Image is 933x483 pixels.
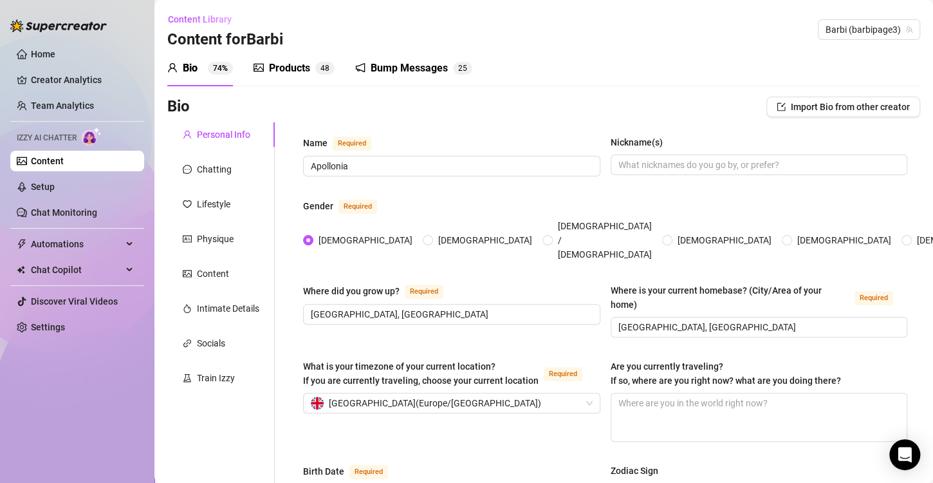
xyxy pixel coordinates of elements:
span: Content Library [168,14,232,24]
span: thunderbolt [17,239,27,249]
span: picture [183,269,192,278]
input: Where is your current homebase? (City/Area of your home) [618,320,898,334]
span: experiment [183,374,192,383]
span: notification [355,62,365,73]
div: Nickname(s) [611,135,663,149]
div: Gender [303,199,333,213]
div: Bump Messages [371,61,448,76]
span: 5 [463,64,467,73]
label: Name [303,135,385,151]
div: Physique [197,232,234,246]
span: Izzy AI Chatter [17,132,77,144]
span: picture [254,62,264,73]
input: Nickname(s) [618,158,898,172]
label: Nickname(s) [611,135,672,149]
div: Open Intercom Messenger [889,439,920,470]
label: Where is your current homebase? (City/Area of your home) [611,283,908,312]
div: Socials [197,336,225,350]
span: Import Bio from other creator [791,102,910,112]
div: Intimate Details [197,301,259,316]
span: [DEMOGRAPHIC_DATA] [313,233,418,247]
div: Birth Date [303,464,344,478]
span: Required [405,285,443,299]
h3: Bio [167,97,190,117]
span: [DEMOGRAPHIC_DATA] [672,233,777,247]
div: Bio [183,61,198,76]
span: Required [333,137,371,151]
span: 4 [320,64,325,73]
a: Chat Monitoring [31,207,97,218]
span: Required [854,291,893,305]
a: Creator Analytics [31,70,134,90]
span: [DEMOGRAPHIC_DATA] / [DEMOGRAPHIC_DATA] [553,219,657,261]
div: Personal Info [197,128,250,142]
img: Chat Copilot [17,265,25,274]
span: Required [544,367,582,381]
span: [DEMOGRAPHIC_DATA] [792,233,896,247]
span: Chat Copilot [31,260,122,280]
div: Products [269,61,310,76]
span: What is your timezone of your current location? If you are currently traveling, choose your curre... [303,361,539,386]
input: Name [311,159,590,173]
button: Content Library [167,9,242,30]
div: Train Izzy [197,371,235,385]
span: Required [338,200,377,214]
label: Gender [303,198,391,214]
span: import [777,102,786,111]
span: [DEMOGRAPHIC_DATA] [433,233,537,247]
span: [GEOGRAPHIC_DATA] ( Europe/[GEOGRAPHIC_DATA] ) [329,393,541,413]
a: Content [31,156,64,166]
span: user [167,62,178,73]
div: Chatting [197,162,232,176]
sup: 48 [315,62,335,75]
sup: 74% [208,62,233,75]
a: Home [31,49,55,59]
a: Discover Viral Videos [31,296,118,307]
div: Content [197,267,229,281]
span: message [183,165,192,174]
span: Required [349,465,388,479]
label: Where did you grow up? [303,283,457,299]
span: Automations [31,234,122,254]
div: Zodiac Sign [611,464,658,478]
span: Are you currently traveling? If so, where are you right now? what are you doing there? [611,361,841,386]
span: 8 [325,64,329,73]
span: Barbi (barbipage3) [826,20,912,39]
span: user [183,130,192,139]
sup: 25 [453,62,472,75]
a: Team Analytics [31,100,94,111]
label: Zodiac Sign [611,464,667,478]
span: idcard [183,234,192,243]
div: Lifestyle [197,197,230,211]
span: link [183,339,192,348]
label: Birth Date [303,464,402,479]
span: team [905,26,913,33]
span: heart [183,200,192,209]
div: Name [303,136,328,150]
input: Where did you grow up? [311,307,590,321]
img: AI Chatter [82,127,102,146]
button: Import Bio from other creator [766,97,920,117]
img: gb [311,397,324,410]
div: Where is your current homebase? (City/Area of your home) [611,283,850,312]
span: 2 [458,64,463,73]
span: fire [183,304,192,313]
a: Settings [31,322,65,332]
div: Where did you grow up? [303,284,400,298]
img: logo-BBDzfeDw.svg [10,19,107,32]
a: Setup [31,182,55,192]
h3: Content for Barbi [167,30,283,50]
